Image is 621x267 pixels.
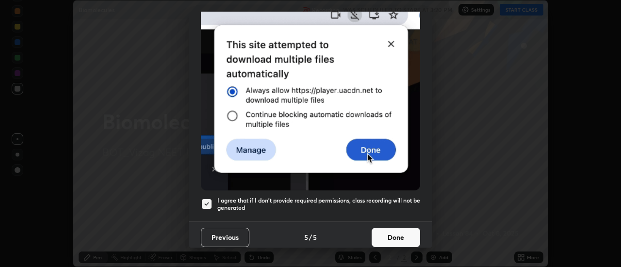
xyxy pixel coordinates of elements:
h4: 5 [304,232,308,242]
button: Done [372,228,420,247]
h4: 5 [313,232,317,242]
h4: / [309,232,312,242]
h5: I agree that if I don't provide required permissions, class recording will not be generated [217,197,420,212]
button: Previous [201,228,249,247]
